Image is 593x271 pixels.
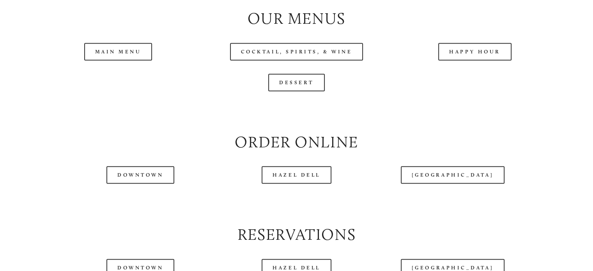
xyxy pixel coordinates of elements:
[35,131,558,153] h2: Order Online
[268,74,325,91] a: Dessert
[35,223,558,246] h2: Reservations
[106,166,174,184] a: Downtown
[262,166,331,184] a: Hazel Dell
[401,166,504,184] a: [GEOGRAPHIC_DATA]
